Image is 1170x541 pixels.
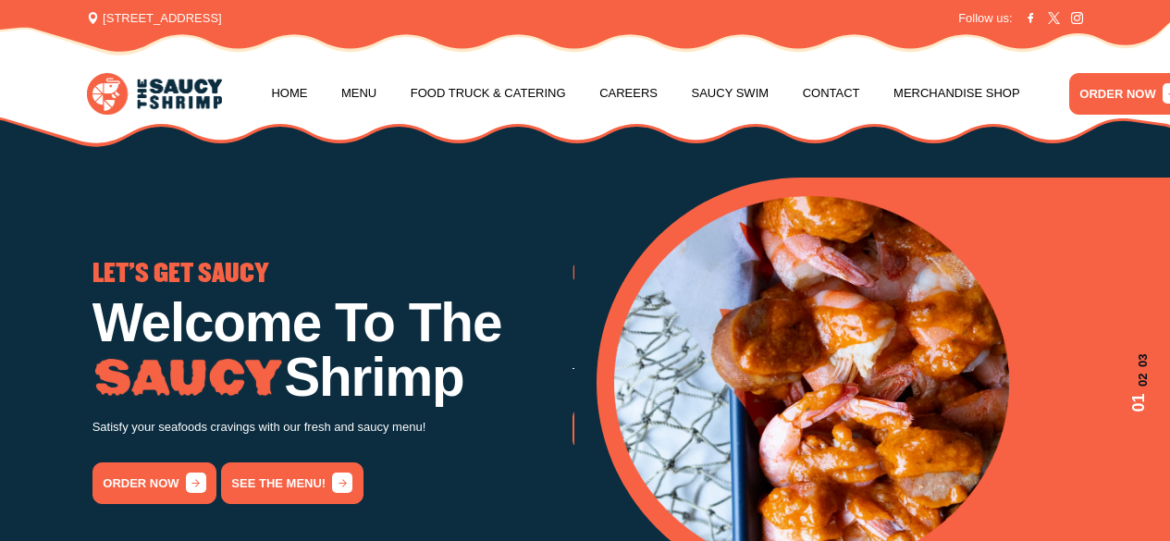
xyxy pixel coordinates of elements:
a: Food Truck & Catering [411,58,566,129]
p: Try our famous Whole Nine Yards sauce! The recipe is our secret! [573,363,1053,384]
h1: Low Country Boil [573,296,1053,350]
span: [STREET_ADDRESS] [87,9,222,28]
a: Menu [341,58,376,129]
div: 2 / 3 [573,262,1053,449]
span: LET'S GET SAUCY [92,262,269,287]
span: 01 [1127,393,1152,412]
span: GO THE WHOLE NINE YARDS [573,262,853,287]
a: order now [573,408,697,449]
a: Saucy Swim [692,58,770,129]
a: Contact [803,58,860,129]
a: order now [92,462,217,504]
span: 03 [1127,354,1152,367]
span: 02 [1127,374,1152,387]
span: Follow us: [958,9,1013,28]
a: See the menu! [221,462,363,504]
img: Image [92,359,285,399]
a: Home [271,58,307,129]
div: 1 / 3 [92,262,573,504]
h1: Welcome To The Shrimp [92,296,573,404]
p: Satisfy your seafoods cravings with our fresh and saucy menu! [92,417,573,438]
a: Merchandise Shop [893,58,1020,129]
img: logo [87,73,222,114]
a: Careers [599,58,658,129]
